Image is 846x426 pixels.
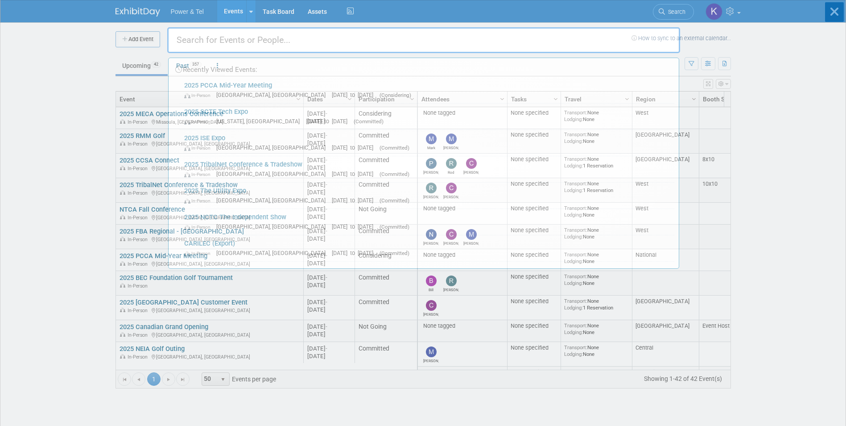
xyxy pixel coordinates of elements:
[184,224,215,230] span: In-Person
[184,119,215,125] span: In-Person
[380,197,409,204] span: (Committed)
[184,171,215,177] span: In-Person
[184,198,215,204] span: In-Person
[184,251,215,256] span: In-Person
[180,209,674,235] a: 2025 NCTC The Independent Show In-Person [GEOGRAPHIC_DATA], [GEOGRAPHIC_DATA] [DATE] to [DATE] (C...
[380,250,409,256] span: (Committed)
[216,223,330,230] span: [GEOGRAPHIC_DATA], [GEOGRAPHIC_DATA]
[216,250,330,256] span: [GEOGRAPHIC_DATA], [GEOGRAPHIC_DATA]
[332,197,378,204] span: [DATE] to [DATE]
[167,27,680,53] input: Search for Events or People...
[180,156,674,182] a: 2025 TribalNet Conference & Tradeshow In-Person [GEOGRAPHIC_DATA], [GEOGRAPHIC_DATA] [DATE] to [D...
[216,118,304,125] span: [US_STATE], [GEOGRAPHIC_DATA]
[184,92,215,98] span: In-Person
[332,171,378,177] span: [DATE] to [DATE]
[332,223,378,230] span: [DATE] to [DATE]
[180,77,674,103] a: 2025 PCCA Mid-Year Meeting In-Person [GEOGRAPHIC_DATA], [GEOGRAPHIC_DATA] [DATE] to [DATE] (Consi...
[180,104,674,129] a: 2025 SCTE Tech Expo In-Person [US_STATE], [GEOGRAPHIC_DATA] [DATE] to [DATE] (Committed)
[180,235,674,261] a: CARILEC (Export) In-Person [GEOGRAPHIC_DATA], [GEOGRAPHIC_DATA] [DATE] to [DATE] (Committed)
[380,224,409,230] span: (Committed)
[380,92,411,98] span: (Considering)
[173,58,674,77] div: Recently Viewed Events:
[354,118,384,125] span: (Committed)
[216,92,330,98] span: [GEOGRAPHIC_DATA], [GEOGRAPHIC_DATA]
[180,183,674,209] a: 2025 The Utility Expo In-Person [GEOGRAPHIC_DATA], [GEOGRAPHIC_DATA] [DATE] to [DATE] (Committed)
[216,144,330,151] span: [GEOGRAPHIC_DATA], [GEOGRAPHIC_DATA]
[180,130,674,156] a: 2025 ISE Expo In-Person [GEOGRAPHIC_DATA], [GEOGRAPHIC_DATA] [DATE] to [DATE] (Committed)
[332,144,378,151] span: [DATE] to [DATE]
[216,171,330,177] span: [GEOGRAPHIC_DATA], [GEOGRAPHIC_DATA]
[380,171,409,177] span: (Committed)
[306,118,352,125] span: [DATE] to [DATE]
[184,145,215,151] span: In-Person
[216,197,330,204] span: [GEOGRAPHIC_DATA], [GEOGRAPHIC_DATA]
[332,250,378,256] span: [DATE] to [DATE]
[332,92,378,98] span: [DATE] to [DATE]
[380,145,409,151] span: (Committed)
